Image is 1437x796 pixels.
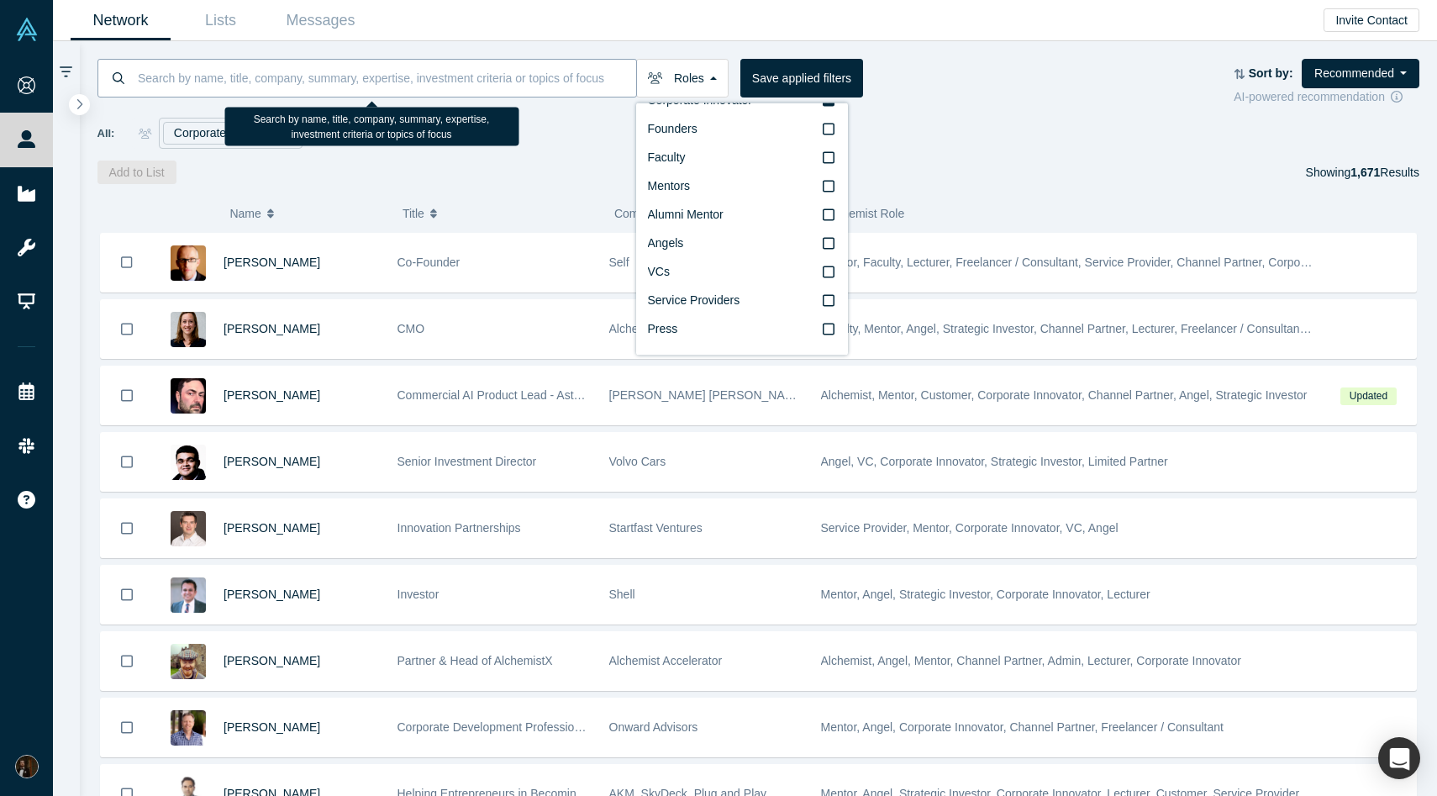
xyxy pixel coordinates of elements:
[821,256,1373,269] span: Mentor, Faculty, Lecturer, Freelancer / Consultant, Service Provider, Channel Partner, Corporate ...
[171,245,206,281] img: Robert Winder's Profile Image
[609,720,698,734] span: Onward Advisors
[648,265,670,278] span: VCs
[648,293,740,307] span: Service Providers
[224,388,320,402] a: [PERSON_NAME]
[648,150,686,164] span: Faculty
[397,720,842,734] span: Corporate Development Professional | ex-Visa, Autodesk, Synopsys, Bright Machines
[171,644,206,679] img: Ian Bergman's Profile Image
[821,322,1414,335] span: Faculty, Mentor, Angel, Strategic Investor, Channel Partner, Lecturer, Freelancer / Consultant, C...
[171,378,206,414] img: Richard Svinkin's Profile Image
[224,455,320,468] a: [PERSON_NAME]
[15,18,39,41] img: Alchemist Vault Logo
[609,388,846,402] span: [PERSON_NAME] [PERSON_NAME] Capital
[397,654,553,667] span: Partner & Head of AlchemistX
[821,455,1168,468] span: Angel, VC, Corporate Innovator, Strategic Investor, Limited Partner
[224,654,320,667] a: [PERSON_NAME]
[1324,8,1419,32] button: Invite Contact
[1306,161,1419,184] div: Showing
[609,322,723,335] span: Alchemist Accelerator
[101,566,153,624] button: Bookmark
[171,312,206,347] img: Devon Crews's Profile Image
[224,322,320,335] a: [PERSON_NAME]
[821,654,1241,667] span: Alchemist, Angel, Mentor, Channel Partner, Admin, Lecturer, Corporate Innovator
[403,196,424,231] span: Title
[1350,166,1419,179] span: Results
[826,207,904,220] span: Alchemist Role
[821,588,1150,601] span: Mentor, Angel, Strategic Investor, Corporate Innovator, Lecturer
[101,698,153,756] button: Bookmark
[609,654,723,667] span: Alchemist Accelerator
[271,1,371,40] a: Messages
[278,124,291,143] button: Remove Filter
[1302,59,1419,88] button: Recommended
[163,122,298,145] div: Corporate Innovator
[648,322,678,335] span: Press
[171,445,206,480] img: Pratik Budhdev's Profile Image
[97,125,115,142] span: All:
[101,499,153,557] button: Bookmark
[97,161,176,184] button: Add to List
[609,588,635,601] span: Shell
[648,179,691,192] span: Mentors
[224,720,320,734] a: [PERSON_NAME]
[740,59,863,98] button: Save applied filters
[821,720,1224,734] span: Mentor, Angel, Corporate Innovator, Channel Partner, Freelancer / Consultant
[397,588,440,601] span: Investor
[648,236,684,250] span: Angels
[171,710,206,746] img: Josh Ewing's Profile Image
[397,256,461,269] span: Co-Founder
[609,521,703,535] span: Startfast Ventures
[101,366,153,424] button: Bookmark
[397,322,425,335] span: CMO
[101,632,153,690] button: Bookmark
[229,196,385,231] button: Name
[224,521,320,535] a: [PERSON_NAME]
[1234,88,1419,106] div: AI-powered recommendation
[1249,66,1293,80] strong: Sort by:
[101,233,153,292] button: Bookmark
[821,521,1119,535] span: Service Provider, Mentor, Corporate Innovator, VC, Angel
[403,196,597,231] button: Title
[224,588,320,601] a: [PERSON_NAME]
[136,58,636,98] input: Search by name, title, company, summary, expertise, investment criteria or topics of focus
[648,122,697,135] span: Founders
[609,256,629,269] span: Self
[397,388,1021,402] span: Commercial AI Product Lead - Astellas & Angel Investor - [PERSON_NAME] [PERSON_NAME] Capital, Alc...
[171,577,206,613] img: Vikas Gupta's Profile Image
[648,208,724,221] span: Alumni Mentor
[397,455,537,468] span: Senior Investment Director
[614,196,665,231] span: Company
[171,1,271,40] a: Lists
[101,433,153,491] button: Bookmark
[229,196,261,231] span: Name
[397,521,521,535] span: Innovation Partnerships
[224,256,320,269] a: [PERSON_NAME]
[609,455,666,468] span: Volvo Cars
[614,196,808,231] button: Company
[171,511,206,546] img: Michael Thaney's Profile Image
[1340,387,1396,405] span: Updated
[1350,166,1380,179] strong: 1,671
[636,59,729,98] button: Roles
[101,300,153,358] button: Bookmark
[821,388,1308,402] span: Alchemist, Mentor, Customer, Corporate Innovator, Channel Partner, Angel, Strategic Investor
[15,755,39,778] img: Gabe Rodriguez's Account
[71,1,171,40] a: Network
